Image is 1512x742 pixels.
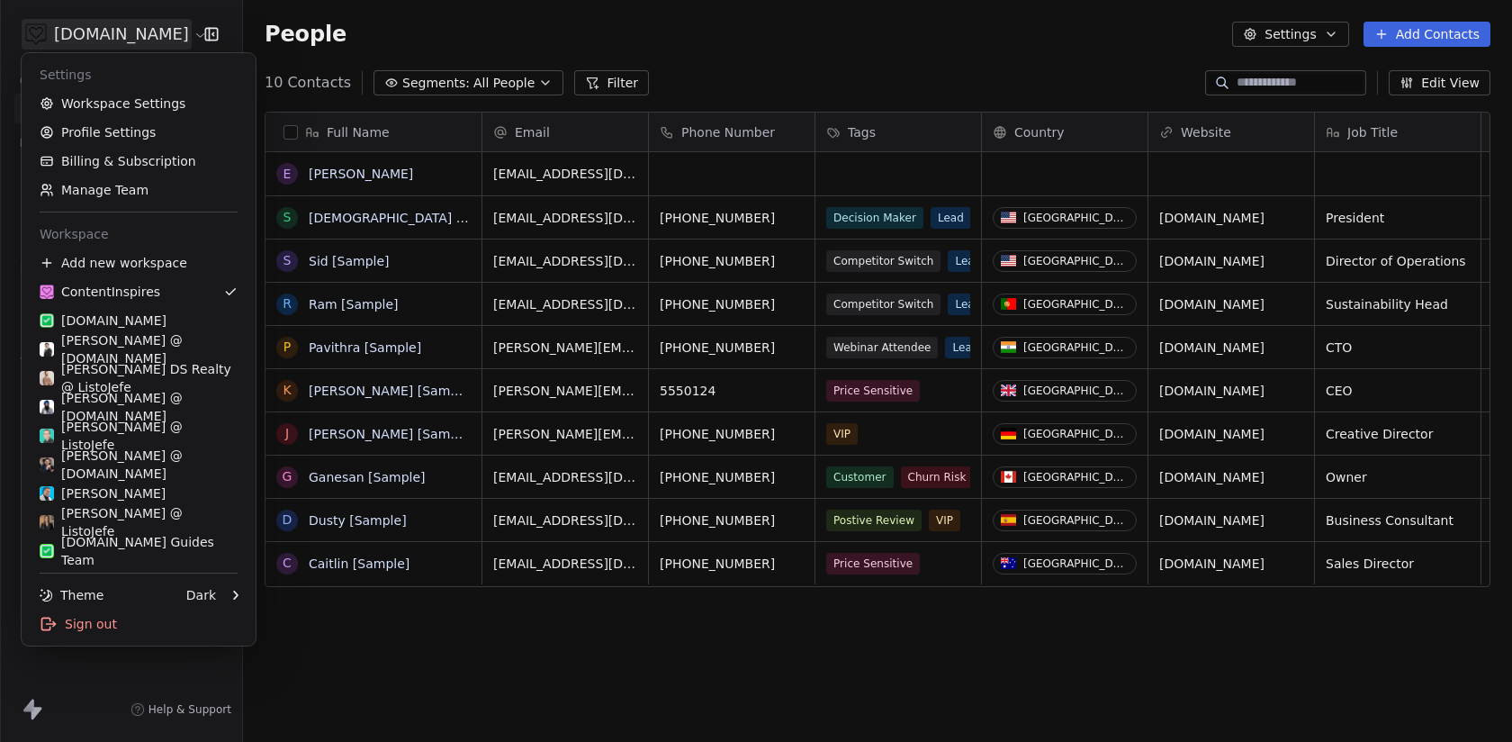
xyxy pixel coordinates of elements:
[40,371,54,385] img: Daniel%20Simpson%20Social%20Media%20Profile%20Picture%201080x1080%20Option%201.png
[29,610,248,638] div: Sign out
[40,515,54,529] img: Carly-McClure-s-6-v2.png
[40,418,238,454] div: [PERSON_NAME] @ ListoJefe
[40,283,160,301] div: ContentInspires
[40,533,238,569] div: [DOMAIN_NAME] Guides Team
[29,89,248,118] a: Workspace Settings
[40,285,54,299] img: ContentInspires.com%20Icon.png
[40,360,238,396] div: [PERSON_NAME] DS Realty @ ListoJefe
[40,504,238,540] div: [PERSON_NAME] @ ListoJefe
[29,176,248,204] a: Manage Team
[40,484,166,502] div: [PERSON_NAME]
[40,586,103,604] div: Theme
[40,486,54,501] img: Simple%20Professional%20Name%20Introduction%20LinkedIn%20Profile%20Picture.png
[40,457,54,472] img: Antony%20Chan%20Social%20Media%20Profile%20Picture%201080x1080%20Final.png
[40,400,54,414] img: Gopal%20Ranu%20Profile%20Picture%201080x1080.png
[40,312,166,330] div: [DOMAIN_NAME]
[40,429,54,443] img: Enrique-6s-4-LJ.png
[40,447,238,483] div: [PERSON_NAME] @ [DOMAIN_NAME]
[29,249,248,277] div: Add new workspace
[40,544,54,558] img: ListoJefe.com%20icon%201080x1080%20Transparent-bg.png
[29,60,248,89] div: Settings
[29,118,248,147] a: Profile Settings
[186,586,216,604] div: Dark
[40,389,238,425] div: [PERSON_NAME] @ [DOMAIN_NAME]
[40,313,54,328] img: ListoJefe.com%20icon%201080x1080%20Transparent-bg.png
[29,147,248,176] a: Billing & Subscription
[40,331,238,367] div: [PERSON_NAME] @ [DOMAIN_NAME]
[29,220,248,249] div: Workspace
[40,342,54,357] img: Alex%20Farcas%201080x1080.png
